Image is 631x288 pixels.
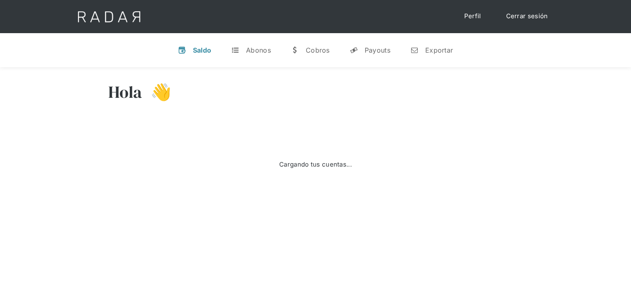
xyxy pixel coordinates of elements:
h3: 👋 [142,82,171,102]
div: Cargando tus cuentas... [279,160,352,169]
div: Saldo [193,46,212,54]
div: v [178,46,186,54]
div: Cobros [306,46,330,54]
div: Abonos [246,46,271,54]
div: t [231,46,239,54]
div: w [291,46,299,54]
div: Payouts [365,46,390,54]
div: y [350,46,358,54]
div: n [410,46,419,54]
h3: Hola [108,82,142,102]
a: Perfil [456,8,490,24]
div: Exportar [425,46,453,54]
a: Cerrar sesión [498,8,556,24]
